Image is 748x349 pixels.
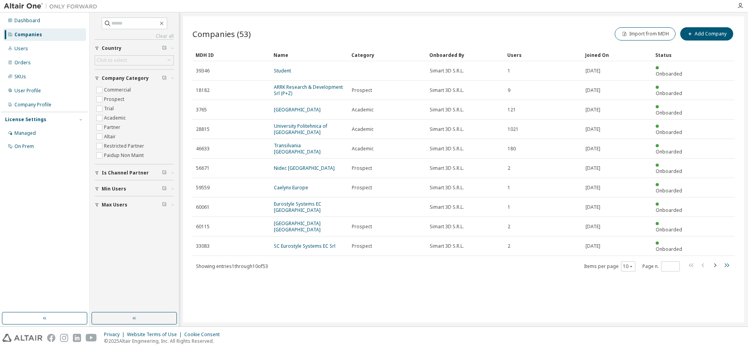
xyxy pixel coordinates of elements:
label: Restricted Partner [104,141,146,151]
span: 46633 [196,146,210,152]
span: Onboarded [656,187,682,194]
div: Cookie Consent [184,331,224,338]
span: Clear filter [162,75,167,81]
span: Onboarded [656,168,682,174]
span: Max Users [102,202,127,208]
div: Click to select [95,56,173,65]
div: User Profile [14,88,41,94]
div: Managed [14,130,36,136]
div: Category [351,49,423,61]
span: Academic [352,107,374,113]
div: Click to select [97,57,127,63]
div: Website Terms of Use [127,331,184,338]
span: Onboarded [656,129,682,136]
img: facebook.svg [47,334,55,342]
span: Simart 3D S.R.L. [430,165,464,171]
span: [DATE] [586,243,600,249]
a: Clear all [95,33,174,39]
span: Simart 3D S.R.L. [430,204,464,210]
label: Altair [104,132,117,141]
span: 1 [508,185,510,191]
span: Onboarded [656,226,682,233]
span: Clear filter [162,202,167,208]
img: Altair One [4,2,101,10]
span: 28815 [196,126,210,132]
span: Academic [352,146,374,152]
button: Import from MDH [615,27,676,41]
div: Name [273,49,345,61]
span: 39346 [196,68,210,74]
a: University Politehnica of [GEOGRAPHIC_DATA] [274,123,327,136]
img: instagram.svg [60,334,68,342]
p: © 2025 Altair Engineering, Inc. All Rights Reserved. [104,338,224,344]
span: 18182 [196,87,210,93]
span: Onboarded [656,207,682,213]
span: Onboarded [656,246,682,252]
span: Clear filter [162,186,167,192]
span: Simart 3D S.R.L. [430,68,464,74]
span: Prospect [352,87,372,93]
a: [GEOGRAPHIC_DATA] [274,106,321,113]
span: [DATE] [586,165,600,171]
button: Min Users [95,180,174,197]
label: Partner [104,123,122,132]
a: Transilvania [GEOGRAPHIC_DATA] [274,142,321,155]
span: [DATE] [586,224,600,230]
a: [GEOGRAPHIC_DATA] [GEOGRAPHIC_DATA] [274,220,321,233]
span: Simart 3D S.R.L. [430,243,464,249]
div: On Prem [14,143,34,150]
a: Caelynx Europe [274,184,308,191]
span: Onboarded [656,90,682,97]
span: [DATE] [586,87,600,93]
span: 121 [508,107,516,113]
span: Academic [352,126,374,132]
span: 3765 [196,107,207,113]
a: ARRK Research & Development Srl (P+Z) [274,84,343,97]
label: Trial [104,104,115,113]
div: Onboarded By [429,49,501,61]
span: Showing entries 1 through 10 of 53 [196,263,268,270]
img: altair_logo.svg [2,334,42,342]
span: Onboarded [656,71,682,77]
span: 180 [508,146,516,152]
button: Add Company [680,27,733,41]
a: Nidec [GEOGRAPHIC_DATA] [274,165,335,171]
div: Dashboard [14,18,40,24]
div: License Settings [5,116,46,123]
div: Joined On [585,49,649,61]
span: Companies (53) [192,28,251,39]
span: Simart 3D S.R.L. [430,87,464,93]
span: 1 [508,68,510,74]
span: Simart 3D S.R.L. [430,126,464,132]
button: 10 [623,263,633,270]
label: Paidup Non Maint [104,151,145,160]
span: 2 [508,224,510,230]
div: Privacy [104,331,127,338]
span: Min Users [102,186,126,192]
span: Onboarded [656,148,682,155]
span: Prospect [352,243,372,249]
button: Company Category [95,70,174,87]
span: 1021 [508,126,519,132]
label: Prospect [104,95,126,104]
span: Prospect [352,185,372,191]
a: SC Eurostyle Systems EC Srl [274,243,335,249]
span: Company Category [102,75,149,81]
a: Eurostyle Systems EC [GEOGRAPHIC_DATA] [274,201,321,213]
img: youtube.svg [86,334,97,342]
span: 2 [508,165,510,171]
a: Student [274,67,291,74]
label: Academic [104,113,127,123]
img: linkedin.svg [73,334,81,342]
span: Clear filter [162,45,167,51]
div: MDH ID [196,49,267,61]
div: Companies [14,32,42,38]
span: Onboarded [656,109,682,116]
div: Company Profile [14,102,51,108]
button: Is Channel Partner [95,164,174,182]
span: [DATE] [586,146,600,152]
div: Users [14,46,28,52]
span: Prospect [352,165,372,171]
span: Prospect [352,224,372,230]
span: Simart 3D S.R.L. [430,146,464,152]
